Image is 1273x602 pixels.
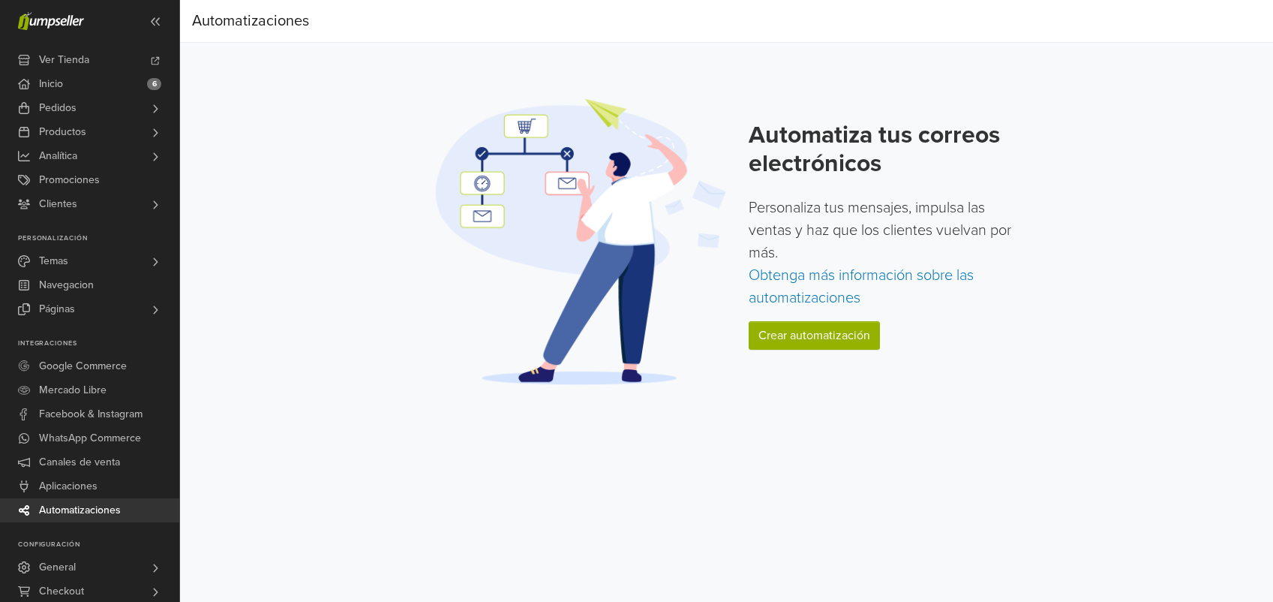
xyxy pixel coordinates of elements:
[39,96,77,120] span: Pedidos
[39,426,141,450] span: WhatsApp Commerce
[39,120,86,144] span: Productos
[749,121,1022,179] h2: Automatiza tus correos electrónicos
[39,402,143,426] span: Facebook & Instagram
[749,321,880,350] a: Crear automatización
[39,297,75,321] span: Páginas
[18,234,179,243] p: Personalización
[39,144,77,168] span: Analítica
[749,266,974,307] a: Obtenga más información sobre las automatizaciones
[147,78,161,90] span: 6
[39,192,77,216] span: Clientes
[39,249,68,273] span: Temas
[39,168,100,192] span: Promociones
[39,474,98,498] span: Aplicaciones
[39,354,127,378] span: Google Commerce
[39,450,120,474] span: Canales de venta
[749,197,1022,309] p: Personaliza tus mensajes, impulsa las ventas y haz que los clientes vuelvan por más.
[431,97,731,386] img: Automation
[18,540,179,549] p: Configuración
[192,6,309,36] div: Automatizaciones
[39,273,94,297] span: Navegacion
[39,498,121,522] span: Automatizaciones
[39,72,63,96] span: Inicio
[39,378,107,402] span: Mercado Libre
[18,339,179,348] p: Integraciones
[39,48,89,72] span: Ver Tienda
[39,555,76,579] span: General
